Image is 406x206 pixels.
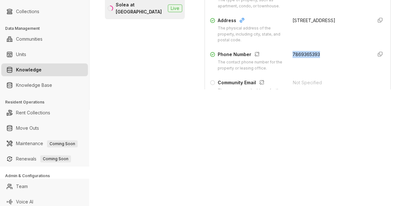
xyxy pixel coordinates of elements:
a: Knowledge Base [16,79,52,92]
div: [STREET_ADDRESS] [293,17,367,24]
div: Not Specified [293,79,368,86]
div: Community Email [218,79,285,87]
a: RenewalsComing Soon [16,152,71,165]
li: Rent Collections [1,106,88,119]
a: Knowledge [16,63,42,76]
h3: Resident Operations [5,99,89,105]
a: Team [16,180,28,193]
li: Units [1,48,88,61]
div: The physical address of the property, including city, state, and postal code. [218,25,285,44]
li: Knowledge Base [1,79,88,92]
a: Rent Collections [16,106,50,119]
li: Move Outs [1,122,88,135]
li: Knowledge [1,63,88,76]
a: Units [16,48,26,61]
div: Solea at [GEOGRAPHIC_DATA] [116,1,165,15]
li: Team [1,180,88,193]
span: Coming Soon [47,140,78,147]
span: 7869365393 [293,52,320,57]
div: The contact phone number for the property or leasing office. [218,59,285,71]
span: Coming Soon [40,155,71,162]
a: Communities [16,33,43,45]
span: Live [168,4,182,12]
h3: Data Management [5,26,89,31]
a: Move Outs [16,122,39,135]
h3: Admin & Configurations [5,173,89,179]
li: Maintenance [1,137,88,150]
div: The general email address for the property or community inquiries. [218,87,285,100]
a: Collections [16,5,39,18]
li: Renewals [1,152,88,165]
div: Address [218,17,285,25]
li: Collections [1,5,88,18]
div: Phone Number [218,51,285,59]
li: Communities [1,33,88,45]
